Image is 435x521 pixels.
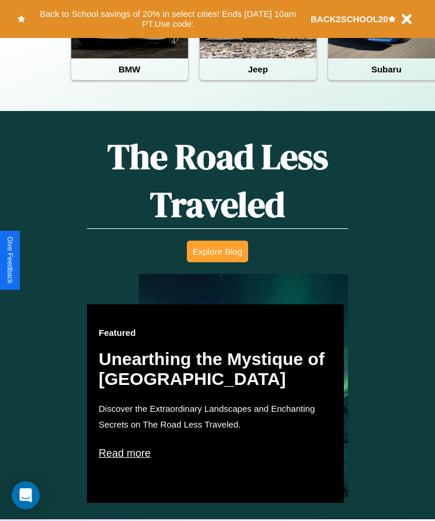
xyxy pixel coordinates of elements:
p: Read more [99,444,332,463]
p: Discover the Extraordinary Landscapes and Enchanting Secrets on The Road Less Traveled. [99,401,332,432]
h4: Jeep [200,58,316,80]
button: Explore Blog [187,241,248,262]
h4: BMW [71,58,188,80]
h1: The Road Less Traveled [87,133,348,229]
h2: Unearthing the Mystique of [GEOGRAPHIC_DATA] [99,349,332,389]
div: Open Intercom Messenger [12,481,40,509]
b: BACK2SCHOOL20 [311,14,388,24]
div: Give Feedback [6,237,14,284]
h3: Featured [99,328,332,338]
button: Back to School savings of 20% in select cities! Ends [DATE] 10am PT.Use code: [25,6,311,32]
